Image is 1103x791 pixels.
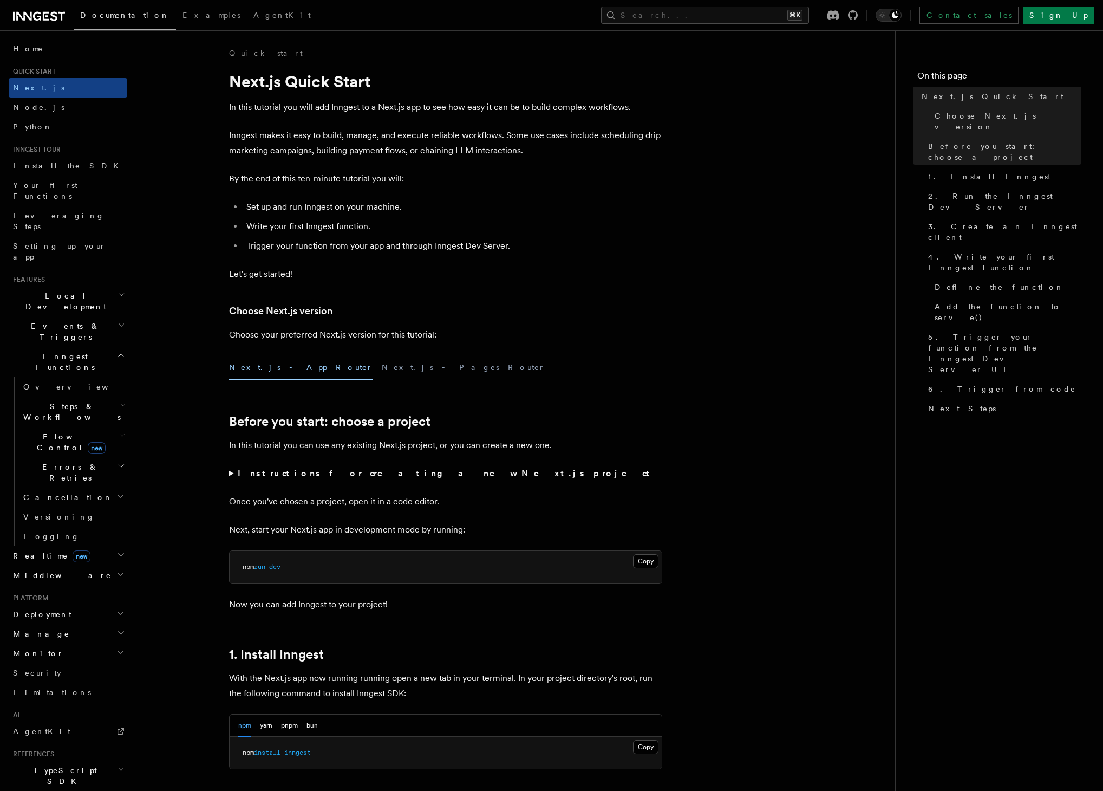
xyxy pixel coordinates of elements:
[284,749,311,756] span: inngest
[19,462,118,483] span: Errors & Retries
[229,72,662,91] h1: Next.js Quick Start
[243,238,662,254] li: Trigger your function from your app and through Inngest Dev Server.
[9,570,112,581] span: Middleware
[9,722,127,741] a: AgentKit
[9,117,127,137] a: Python
[9,663,127,683] a: Security
[9,286,127,316] button: Local Development
[9,761,127,791] button: TypeScript SDK
[229,267,662,282] p: Let's get started!
[13,211,105,231] span: Leveraging Steps
[88,442,106,454] span: new
[306,715,318,737] button: bun
[924,327,1081,379] a: 5. Trigger your function from the Inngest Dev Server UI
[19,401,121,423] span: Steps & Workflows
[13,181,77,200] span: Your first Functions
[922,91,1063,102] span: Next.js Quick Start
[13,161,125,170] span: Install the SDK
[9,750,54,758] span: References
[9,347,127,377] button: Inngest Functions
[243,749,254,756] span: npm
[247,3,317,29] a: AgentKit
[238,715,251,737] button: npm
[924,379,1081,399] a: 6. Trigger from code
[924,217,1081,247] a: 3. Create an Inngest client
[13,688,91,697] span: Limitations
[13,242,106,261] span: Setting up your app
[80,11,169,20] span: Documentation
[928,332,1081,375] span: 5. Trigger your function from the Inngest Dev Server UI
[229,671,662,701] p: With the Next.js app now running running open a new tab in your terminal. In your project directo...
[229,100,662,115] p: In this tutorial you will add Inngest to a Next.js app to see how easy it can be to build complex...
[9,351,117,373] span: Inngest Functions
[229,414,430,429] a: Before you start: choose a project
[229,522,662,537] p: Next, start your Next.js app in development mode by running:
[260,715,272,737] button: yarn
[928,191,1081,212] span: 2. Run the Inngest Dev Server
[229,128,662,158] p: Inngest makes it easy to build, manage, and execute reliable workflows. Some use cases include sc...
[382,355,545,380] button: Next.js - Pages Router
[930,297,1081,327] a: Add the function to serve()
[9,644,127,663] button: Monitor
[9,206,127,236] a: Leveraging Steps
[928,251,1081,273] span: 4. Write your first Inngest function
[633,740,658,754] button: Copy
[928,171,1050,182] span: 1. Install Inngest
[9,683,127,702] a: Limitations
[229,597,662,612] p: Now you can add Inngest to your project!
[229,494,662,509] p: Once you've chosen a project, open it in a code editor.
[19,527,127,546] a: Logging
[176,3,247,29] a: Examples
[229,303,332,319] a: Choose Next.js version
[13,103,64,112] span: Node.js
[9,546,127,566] button: Realtimenew
[924,399,1081,418] a: Next Steps
[23,532,80,541] span: Logging
[1023,7,1094,24] a: Sign Up
[229,355,373,380] button: Next.js - App Router
[876,9,902,22] button: Toggle dark mode
[13,122,53,131] span: Python
[9,290,118,312] span: Local Development
[633,554,658,568] button: Copy
[9,566,127,585] button: Middleware
[9,550,90,561] span: Realtime
[19,431,119,453] span: Flow Control
[19,397,127,427] button: Steps & Workflows
[19,488,127,507] button: Cancellation
[935,111,1081,132] span: Choose Next.js version
[13,669,61,677] span: Security
[928,221,1081,243] span: 3. Create an Inngest client
[9,594,49,602] span: Platform
[229,171,662,186] p: By the end of this ten-minute tutorial you will:
[9,377,127,546] div: Inngest Functions
[9,609,71,620] span: Deployment
[9,275,45,284] span: Features
[9,236,127,267] a: Setting up your app
[9,67,56,76] span: Quick start
[9,648,64,659] span: Monitor
[924,167,1081,186] a: 1. Install Inngest
[19,492,113,503] span: Cancellation
[254,749,280,756] span: install
[229,438,662,453] p: In this tutorial you can use any existing Next.js project, or you can create a new one.
[13,727,70,736] span: AgentKit
[9,605,127,624] button: Deployment
[229,48,303,59] a: Quick start
[935,301,1081,323] span: Add the function to serve()
[9,78,127,98] a: Next.js
[9,156,127,176] a: Install the SDK
[9,765,117,787] span: TypeScript SDK
[229,327,662,342] p: Choose your preferred Next.js version for this tutorial:
[9,39,127,59] a: Home
[74,3,176,30] a: Documentation
[281,715,298,737] button: pnpm
[19,377,127,397] a: Overview
[9,145,61,154] span: Inngest tour
[9,176,127,206] a: Your first Functions
[9,628,70,639] span: Manage
[9,98,127,117] a: Node.js
[13,43,43,54] span: Home
[253,11,311,20] span: AgentKit
[19,427,127,457] button: Flow Controlnew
